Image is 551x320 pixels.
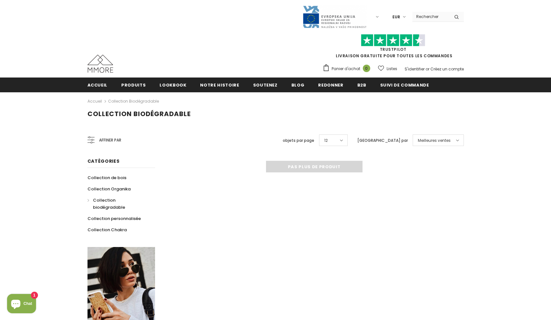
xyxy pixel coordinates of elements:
span: or [426,66,429,72]
img: Cas MMORE [87,55,113,73]
span: B2B [357,82,366,88]
a: B2B [357,78,366,92]
a: Panier d'achat 0 [323,64,373,74]
span: EUR [392,14,400,20]
span: Collection de bois [87,175,126,181]
span: Notre histoire [200,82,239,88]
span: Collection biodégradable [87,109,191,118]
a: Produits [121,78,146,92]
span: 0 [363,65,370,72]
a: Accueil [87,78,108,92]
span: Collection biodégradable [93,197,125,210]
span: LIVRAISON GRATUITE POUR TOUTES LES COMMANDES [323,37,464,59]
span: Listes [387,66,397,72]
span: Lookbook [160,82,186,88]
span: Blog [291,82,305,88]
label: [GEOGRAPHIC_DATA] par [357,137,408,144]
a: Collection personnalisée [87,213,141,224]
a: Collection biodégradable [87,195,148,213]
span: Meilleures ventes [418,137,451,144]
span: Catégories [87,158,120,164]
input: Search Site [412,12,449,21]
img: Javni Razpis [302,5,367,29]
span: Panier d'achat [332,66,360,72]
span: Collection Chakra [87,227,127,233]
a: Listes [378,63,397,74]
span: Redonner [318,82,343,88]
a: Collection biodégradable [108,98,159,104]
a: Notre histoire [200,78,239,92]
span: Collection personnalisée [87,215,141,222]
span: Suivi de commande [380,82,429,88]
span: Produits [121,82,146,88]
a: Accueil [87,97,102,105]
a: Collection de bois [87,172,126,183]
a: Créez un compte [430,66,464,72]
a: Collection Organika [87,183,131,195]
span: soutenez [253,82,278,88]
span: Accueil [87,82,108,88]
a: soutenez [253,78,278,92]
a: Blog [291,78,305,92]
a: Suivi de commande [380,78,429,92]
span: Affiner par [99,137,121,144]
a: S'identifier [405,66,425,72]
a: TrustPilot [380,47,407,52]
span: 12 [324,137,328,144]
a: Redonner [318,78,343,92]
a: Lookbook [160,78,186,92]
span: Collection Organika [87,186,131,192]
a: Javni Razpis [302,14,367,19]
a: Collection Chakra [87,224,127,235]
inbox-online-store-chat: Shopify online store chat [5,294,38,315]
label: objets par page [283,137,314,144]
img: Faites confiance aux étoiles pilotes [361,34,425,47]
